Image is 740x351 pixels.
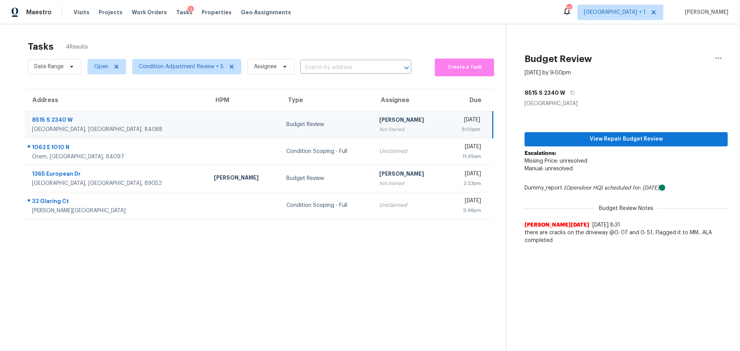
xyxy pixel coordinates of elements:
button: Open [401,62,412,73]
span: there are cracks on the driveway @0: 07 and 0: 51, Flagged it to MM.. ALA completed [525,229,728,244]
div: [GEOGRAPHIC_DATA], [GEOGRAPHIC_DATA], 84088 [32,126,202,133]
div: Not Started [379,180,439,187]
span: Geo Assignments [241,8,291,16]
div: Budget Review [286,121,367,128]
span: Projects [99,8,123,16]
div: 12 [566,5,572,12]
div: [DATE] by 9:00pm [525,69,571,77]
div: [PERSON_NAME] [379,116,439,126]
h5: 8515 S 2340 W [525,89,565,97]
th: Assignee [373,89,446,111]
div: Unclaimed [379,148,439,155]
div: 1365 European Dr [32,170,202,180]
div: Budget Review [286,175,367,182]
span: Create a Task [439,63,490,72]
span: Tasks [176,10,192,15]
span: 4 Results [66,43,88,51]
span: Maestro [26,8,52,16]
div: 9:00pm [452,126,480,133]
div: Not Started [379,126,439,133]
div: Condition Scoping - Full [286,148,367,155]
div: [PERSON_NAME][GEOGRAPHIC_DATA] [32,207,202,215]
i: (Opendoor HQ) [564,185,603,191]
div: [PERSON_NAME] [214,174,274,183]
span: Budget Review Notes [594,205,658,212]
div: 11:49am [452,153,481,160]
h2: Tasks [28,43,54,50]
div: 3:46pm [452,207,481,214]
b: Escalations: [525,151,556,156]
div: [GEOGRAPHIC_DATA], [GEOGRAPHIC_DATA], 89052 [32,180,202,187]
span: Open [94,63,108,71]
span: Missing Price: unresolved [525,158,587,164]
div: Condition Scoping - Full [286,202,367,209]
div: [DATE] [452,143,481,153]
span: [PERSON_NAME] [682,8,728,16]
div: 1062 E 1010 N [32,143,202,153]
div: [DATE] [452,116,480,126]
div: 2:23pm [452,180,481,187]
span: [DATE] 8:31 [592,222,620,228]
div: [PERSON_NAME] [379,170,439,180]
span: Work Orders [132,8,167,16]
th: HPM [208,89,280,111]
div: 2 [188,6,194,13]
i: scheduled for: [DATE] [604,185,659,191]
button: View Repair Budget Review [525,132,728,146]
div: 32 Glaring Ct [32,197,202,207]
span: Assignee [254,63,277,71]
input: Search by address [300,62,390,74]
h2: Budget Review [525,55,592,63]
span: Properties [202,8,232,16]
span: Condition Adjustment Review + 5 [139,63,224,71]
div: [GEOGRAPHIC_DATA] [525,100,728,107]
span: View Repair Budget Review [531,134,721,144]
span: Visits [74,8,89,16]
div: Dummy_report [525,184,728,192]
div: Unclaimed [379,202,439,209]
th: Address [25,89,208,111]
th: Type [280,89,373,111]
div: Orem, [GEOGRAPHIC_DATA], 84097 [32,153,202,161]
span: [PERSON_NAME][DATE] [525,221,589,229]
th: Due [446,89,493,111]
span: Date Range [34,63,64,71]
div: 8515 S 2340 W [32,116,202,126]
div: [DATE] [452,170,481,180]
div: [DATE] [452,197,481,207]
span: Manual: unresolved [525,166,573,171]
button: Copy Address [565,86,576,100]
span: [GEOGRAPHIC_DATA] + 1 [584,8,646,16]
button: Create a Task [435,59,494,76]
